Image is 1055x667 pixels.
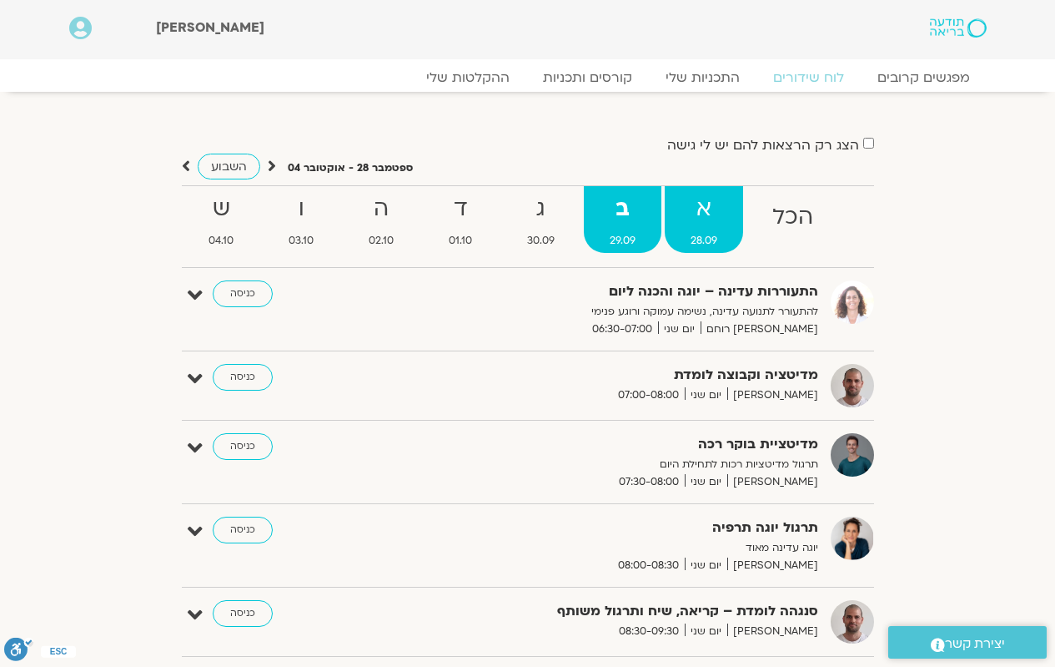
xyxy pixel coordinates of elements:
[213,280,273,307] a: כניסה
[409,364,818,387] strong: מדיטציה וקבוצה לומדת
[727,557,818,574] span: [PERSON_NAME]
[69,69,987,86] nav: Menu
[263,186,339,253] a: ו03.10
[501,232,580,250] span: 30.09
[685,557,727,574] span: יום שני
[665,232,743,250] span: 28.09
[613,473,685,491] span: 07:30-08:00
[665,186,743,253] a: א28.09
[685,387,727,404] span: יום שני
[945,633,1005,655] span: יצירת קשר
[612,557,685,574] span: 08:00-08:30
[183,232,260,250] span: 04.10
[658,321,701,338] span: יום שני
[423,232,498,250] span: 01.10
[213,433,273,460] a: כניסה
[727,473,818,491] span: [PERSON_NAME]
[213,600,273,627] a: כניסה
[756,69,861,86] a: לוח שידורים
[584,190,661,228] strong: ב
[685,623,727,640] span: יום שני
[263,232,339,250] span: 03.10
[501,190,580,228] strong: ג
[526,69,649,86] a: קורסים ותכניות
[263,190,339,228] strong: ו
[423,190,498,228] strong: ד
[409,600,818,623] strong: סנגהה לומדת – קריאה, שיח ותרגול משותף
[746,199,839,236] strong: הכל
[612,387,685,404] span: 07:00-08:00
[665,190,743,228] strong: א
[409,280,818,303] strong: התעוררות עדינה – יוגה והכנה ליום
[613,623,685,640] span: 08:30-09:30
[213,517,273,543] a: כניסה
[288,159,413,177] p: ספטמבר 28 - אוקטובר 04
[183,190,260,228] strong: ש
[409,456,818,473] p: תרגול מדיטציות רכות לתחילת היום
[409,303,818,321] p: להתעורר לתנועה עדינה, נשימה עמוקה ורוגע פנימי
[584,186,661,253] a: ב29.09
[409,517,818,539] strong: תרגול יוגה תרפיה
[861,69,987,86] a: מפגשים קרובים
[727,623,818,640] span: [PERSON_NAME]
[211,159,247,174] span: השבוע
[586,321,658,338] span: 06:30-07:00
[667,138,859,153] label: הצג רק הרצאות להם יש לי גישה
[409,433,818,456] strong: מדיטציית בוקר רכה
[183,186,260,253] a: ש04.10
[343,232,419,250] span: 02.10
[409,69,526,86] a: ההקלטות שלי
[584,232,661,250] span: 29.09
[501,186,580,253] a: ג30.09
[746,186,839,253] a: הכל
[343,186,419,253] a: ה02.10
[423,186,498,253] a: ד01.10
[198,154,260,179] a: השבוע
[727,387,818,404] span: [PERSON_NAME]
[888,626,1047,659] a: יצירת קשר
[213,364,273,391] a: כניסה
[156,18,264,37] span: [PERSON_NAME]
[649,69,756,86] a: התכניות שלי
[701,321,818,338] span: [PERSON_NAME] רוחם
[343,190,419,228] strong: ה
[409,539,818,557] p: יוגה עדינה מאוד
[685,473,727,491] span: יום שני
